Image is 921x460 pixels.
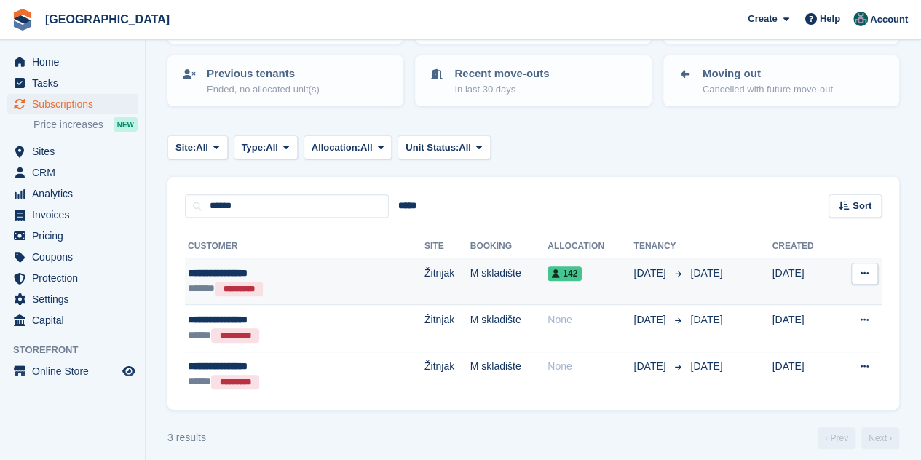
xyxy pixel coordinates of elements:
p: Moving out [703,66,833,82]
span: Storefront [13,343,145,357]
span: Analytics [32,183,119,204]
a: menu [7,94,138,114]
button: Site: All [167,135,228,159]
p: Previous tenants [207,66,320,82]
a: Previous [818,427,855,449]
span: [DATE] [690,267,722,279]
a: menu [7,310,138,330]
span: [DATE] [633,359,668,374]
span: Subscriptions [32,94,119,114]
span: Coupons [32,247,119,267]
a: Moving out Cancelled with future move-out [665,57,898,105]
a: Preview store [120,362,138,380]
button: Unit Status: All [398,135,490,159]
span: All [360,140,373,155]
p: Recent move-outs [454,66,549,82]
div: None [548,312,633,328]
div: NEW [114,117,138,132]
p: Ended, no allocated unit(s) [207,82,320,97]
td: M skladište [470,352,548,398]
div: 3 results [167,430,206,445]
span: Account [870,12,908,27]
span: Home [32,52,119,72]
td: M skladište [470,258,548,305]
span: Sites [32,141,119,162]
span: All [196,140,208,155]
a: Recent move-outs In last 30 days [416,57,649,105]
span: Pricing [32,226,119,246]
a: menu [7,183,138,204]
p: In last 30 days [454,82,549,97]
a: menu [7,268,138,288]
a: menu [7,361,138,381]
button: Allocation: All [304,135,392,159]
span: [DATE] [690,360,722,372]
span: All [266,140,278,155]
a: Price increases NEW [33,116,138,132]
span: Sort [853,199,871,213]
a: menu [7,247,138,267]
span: Type: [242,140,266,155]
span: Site: [175,140,196,155]
span: Settings [32,289,119,309]
span: Price increases [33,118,103,132]
td: M skladište [470,305,548,352]
th: Site [424,235,470,258]
td: [DATE] [772,258,835,305]
p: Cancelled with future move-out [703,82,833,97]
span: Tasks [32,73,119,93]
span: Invoices [32,205,119,225]
th: Tenancy [633,235,684,258]
span: Allocation: [312,140,360,155]
a: Previous tenants Ended, no allocated unit(s) [169,57,402,105]
span: [DATE] [633,266,668,281]
th: Allocation [548,235,633,258]
th: Created [772,235,835,258]
a: [GEOGRAPHIC_DATA] [39,7,175,31]
button: Type: All [234,135,298,159]
span: Capital [32,310,119,330]
span: Unit Status: [406,140,459,155]
span: Help [820,12,840,26]
td: [DATE] [772,305,835,352]
span: 142 [548,266,582,281]
span: Protection [32,268,119,288]
td: Žitnjak [424,305,470,352]
div: None [548,359,633,374]
span: CRM [32,162,119,183]
a: menu [7,162,138,183]
td: Žitnjak [424,258,470,305]
a: menu [7,73,138,93]
span: [DATE] [690,314,722,325]
a: menu [7,226,138,246]
th: Customer [185,235,424,258]
span: Online Store [32,361,119,381]
img: stora-icon-8386f47178a22dfd0bd8f6a31ec36ba5ce8667c1dd55bd0f319d3a0aa187defe.svg [12,9,33,31]
a: menu [7,52,138,72]
span: Create [748,12,777,26]
a: menu [7,205,138,225]
td: [DATE] [772,352,835,398]
a: menu [7,141,138,162]
a: Next [861,427,899,449]
nav: Page [815,427,902,449]
th: Booking [470,235,548,258]
img: Željko Gobac [853,12,868,26]
td: Žitnjak [424,352,470,398]
span: All [459,140,471,155]
a: menu [7,289,138,309]
span: [DATE] [633,312,668,328]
